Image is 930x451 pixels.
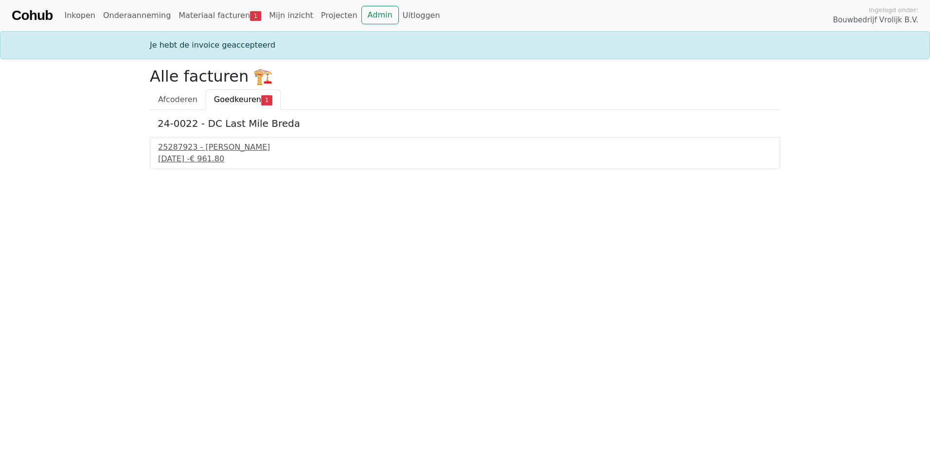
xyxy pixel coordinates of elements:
[99,6,175,25] a: Onderaanneming
[158,141,772,165] a: 25287923 - [PERSON_NAME][DATE] -€ 961.80
[190,154,224,163] span: € 961.80
[317,6,361,25] a: Projecten
[261,95,272,105] span: 1
[869,5,918,15] span: Ingelogd onder:
[399,6,444,25] a: Uitloggen
[158,95,197,104] span: Afcoderen
[158,153,772,165] div: [DATE] -
[60,6,99,25] a: Inkopen
[206,89,281,110] a: Goedkeuren1
[150,89,206,110] a: Afcoderen
[214,95,261,104] span: Goedkeuren
[361,6,399,24] a: Admin
[833,15,918,26] span: Bouwbedrijf Vrolijk B.V.
[12,4,53,27] a: Cohub
[150,67,780,86] h2: Alle facturen 🏗️
[265,6,317,25] a: Mijn inzicht
[158,141,772,153] div: 25287923 - [PERSON_NAME]
[158,118,772,129] h5: 24-0022 - DC Last Mile Breda
[144,39,786,51] div: Je hebt de invoice geaccepteerd
[175,6,265,25] a: Materiaal facturen1
[250,11,261,21] span: 1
